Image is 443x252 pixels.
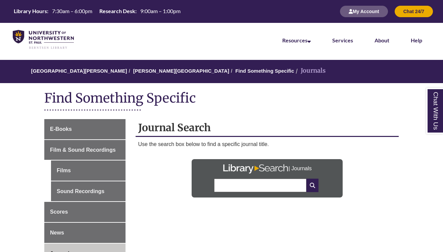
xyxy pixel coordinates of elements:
p: Use the search box below to find a specific journal title. [138,140,396,148]
a: Hours Today [11,7,183,15]
h2: Journal Search [136,119,399,137]
th: Library Hours: [11,7,49,15]
p: | Journals [289,162,312,173]
a: [GEOGRAPHIC_DATA][PERSON_NAME] [31,68,127,74]
a: Services [332,37,353,43]
li: Journals [294,66,326,76]
span: 9:00am – 1:00pm [140,8,181,14]
a: News [44,223,126,243]
img: Library Search Logo [223,164,289,174]
a: Chat 24/7 [395,8,433,14]
a: Sound Recordings [51,181,126,202]
span: 7:30am – 6:00pm [52,8,92,14]
th: Research Desk: [97,7,138,15]
a: Help [411,37,422,43]
button: Chat 24/7 [395,6,433,17]
a: [PERSON_NAME][GEOGRAPHIC_DATA] [133,68,229,74]
a: E-Books [44,119,126,139]
span: News [50,230,64,236]
a: My Account [340,8,388,14]
a: Film & Sound Recordings [44,140,126,160]
h1: Find Something Specific [44,90,399,108]
a: About [375,37,389,43]
span: E-Books [50,126,72,132]
a: Films [51,160,126,181]
span: Scores [50,209,68,215]
a: Find Something Specific [235,68,294,74]
button: My Account [340,6,388,17]
a: Scores [44,202,126,222]
span: Film & Sound Recordings [50,147,116,153]
img: UNWSP Library Logo [13,30,74,49]
a: Resources [282,37,311,43]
